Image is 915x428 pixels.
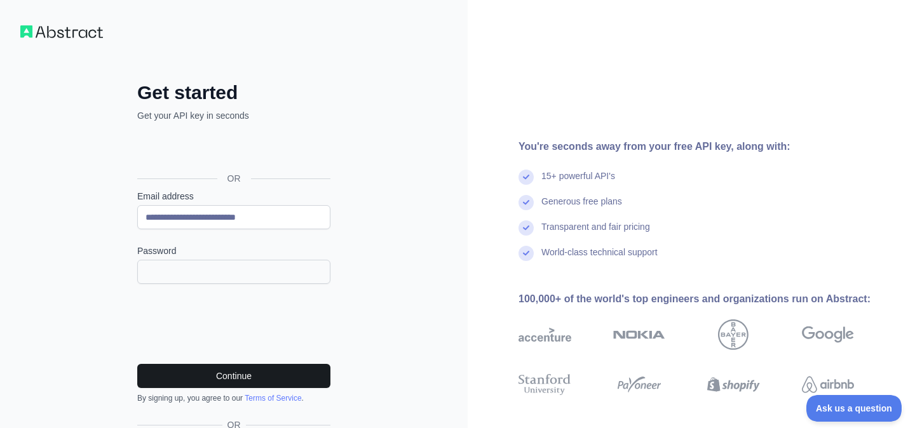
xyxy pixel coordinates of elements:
[20,25,103,38] img: Workflow
[137,190,330,203] label: Email address
[541,246,658,271] div: World-class technical support
[518,170,534,185] img: check mark
[802,319,855,350] img: google
[518,195,534,210] img: check mark
[541,170,615,195] div: 15+ powerful API's
[137,109,330,122] p: Get your API key in seconds
[217,172,251,185] span: OR
[518,139,895,154] div: You're seconds away from your free API key, along with:
[137,81,330,104] h2: Get started
[518,220,534,236] img: check mark
[131,136,334,164] iframe: Sign in with Google Button
[245,394,301,403] a: Terms of Service
[518,371,571,398] img: stanford university
[718,319,749,350] img: bayer
[707,371,760,398] img: shopify
[137,393,330,403] div: By signing up, you agree to our .
[613,371,666,398] img: payoneer
[613,319,666,350] img: nokia
[802,371,855,398] img: airbnb
[518,319,571,350] img: accenture
[137,364,330,388] button: Continue
[137,299,330,349] iframe: reCAPTCHA
[541,220,650,246] div: Transparent and fair pricing
[518,291,895,307] div: 100,000+ of the world's top engineers and organizations run on Abstract:
[541,195,622,220] div: Generous free plans
[518,246,534,261] img: check mark
[137,244,330,257] label: Password
[806,395,902,422] iframe: Toggle Customer Support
